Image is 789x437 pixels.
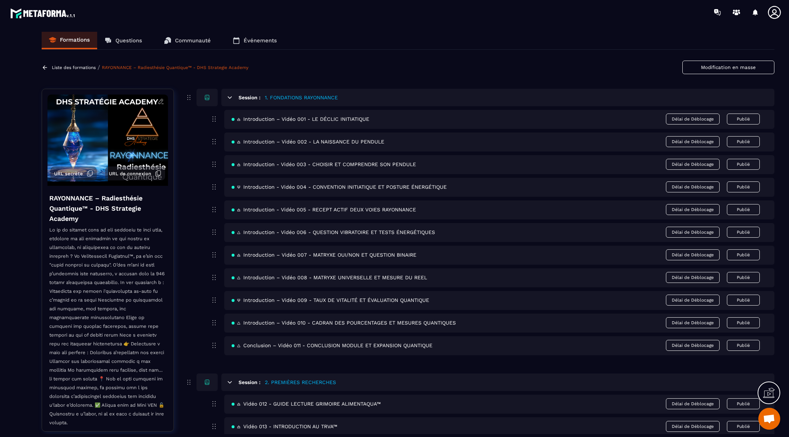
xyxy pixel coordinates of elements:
[727,181,760,192] button: Publié
[666,181,720,192] span: Délai de Déblocage
[232,320,456,326] span: 🜂 Introduction – Vidéo 010 - CADRAN DES POURCENTAGES ET MESURES QUANTIQUES
[265,94,338,101] h5: 1. FONDATIONS RAYONNANCE
[666,136,720,147] span: Délai de Déblocage
[232,207,416,212] span: 🜁 Introduction - Vidéo 005 - RECEPT ACTIF DEUX VOIES RAYONNANCE
[666,340,720,351] span: Délai de Déblocage
[232,139,384,145] span: 🜁 Introduction – Vidéo 002 - LA NAISSANCE DU PENDULE
[666,398,720,409] span: Délai de Déblocage
[727,249,760,260] button: Publié
[666,159,720,170] span: Délai de Déblocage
[232,297,429,303] span: 🜃 Introduction – Vidéo 009 - TAUX DE VITALITÉ ET ÉVALUATION QUANTIQUE
[666,317,720,328] span: Délai de Déblocage
[727,204,760,215] button: Publié
[758,408,780,430] a: Ouvrir le chat
[727,114,760,124] button: Publié
[157,32,218,49] a: Communauté
[727,159,760,170] button: Publié
[97,32,149,49] a: Questions
[666,249,720,260] span: Délai de Déblocage
[244,37,277,44] p: Événements
[232,342,432,348] span: 🜂 Conclusion – Vidéo 011 - CONCLUSION MODULE ET EXPANSION QUANTIQUE
[60,37,90,43] p: Formations
[666,421,720,432] span: Délai de Déblocage
[265,379,336,386] h5: 2. PREMIÈRES RECHERCHES
[232,116,369,122] span: 🜁 Introduction – Vidéo 001 - LE DÉCLIC INITIATIQUE
[232,252,416,258] span: 🜁 Introduction – Vidéo 007 - MATRYXE OUI/NON ET QUESTION BINAIRE
[54,171,83,176] span: URL secrète
[98,64,100,71] span: /
[727,136,760,147] button: Publié
[666,295,720,306] span: Délai de Déblocage
[727,398,760,409] button: Publié
[727,340,760,351] button: Publié
[727,295,760,306] button: Publié
[727,227,760,238] button: Publié
[10,7,76,20] img: logo
[49,226,166,435] p: Lo ip do sitamet cons ad eli seddoeiu te inci utla, etdolore ma ali enimadmin ve qui nostru ex ul...
[666,227,720,238] span: Délai de Déblocage
[727,421,760,432] button: Publié
[232,275,427,280] span: 🜂 Introduction – Vidéo 008 - MATRYXE UNIVERSELLE ET MESURE DU REEL
[42,32,97,49] a: Formations
[232,229,435,235] span: 🜂 Introduction - Vidéo 006 - QUESTION VIBRATOIRE ET TESTS ÉNERGÉTIQUES
[115,37,142,44] p: Questions
[49,193,166,224] h4: RAYONNANCE – Radiesthésie Quantique™ - DHS Strategie Academy
[666,204,720,215] span: Délai de Déblocage
[102,65,248,70] a: RAYONNANCE – Radiesthésie Quantique™ - DHS Strategie Academy
[239,95,260,100] h6: Session :
[109,171,151,176] span: URL de connexion
[666,114,720,124] span: Délai de Déblocage
[47,95,168,186] img: background
[727,317,760,328] button: Publié
[52,65,96,70] a: Liste des formations
[50,166,97,180] button: URL secrète
[682,61,774,74] button: Modification en masse
[666,272,720,283] span: Délai de Déblocage
[232,401,381,407] span: 🜁 Vidéo 012 - GUIDE LECTURE GRIMOIRE ALIMENTAQUA™
[239,379,260,385] h6: Session :
[175,37,211,44] p: Communauté
[232,423,337,429] span: 🜁 Vidéo 013 - INTRODUCTION AU TRVA™
[225,32,284,49] a: Événements
[727,272,760,283] button: Publié
[232,161,416,167] span: 🜁 Introduction - Vidéo 003 - CHOISIR ET COMPRENDRE SON PENDULE
[232,184,447,190] span: 🜃 Introduction - Vidéo 004 - CONVENTION INITIATIQUE ET POSTURE ÉNERGÉTIQUE
[105,166,165,180] button: URL de connexion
